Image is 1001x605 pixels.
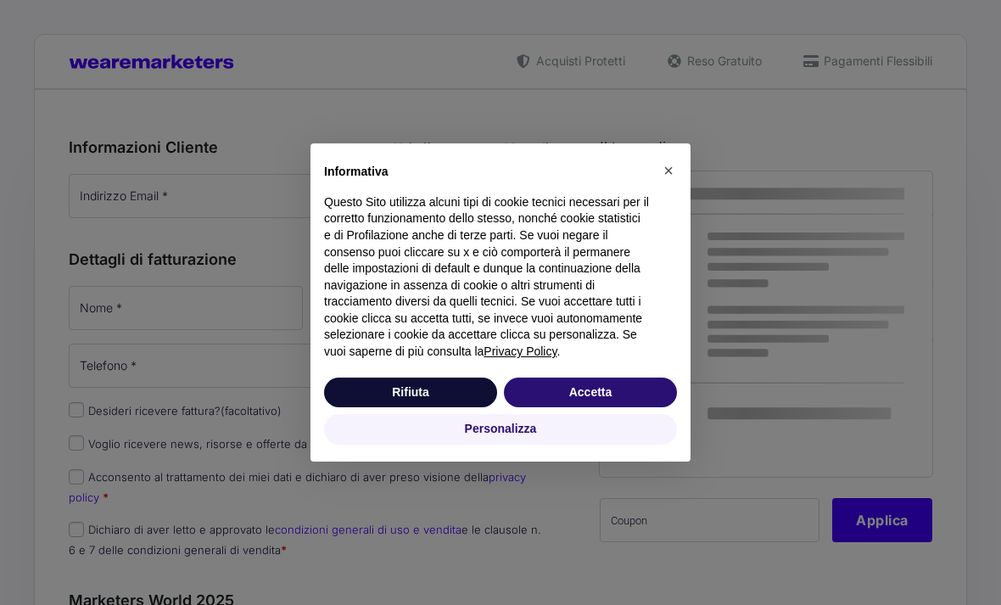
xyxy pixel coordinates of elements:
button: Chiudi questa informativa [655,157,682,184]
a: Privacy Policy [484,345,556,358]
iframe: Customerly Messenger Launcher [14,539,64,590]
button: Accetta [504,378,677,408]
p: Questo Sito utilizza alcuni tipi di cookie tecnici necessari per il corretto funzionamento dello ... [324,194,650,361]
button: Personalizza [324,414,677,445]
h2: Informativa [324,164,650,181]
button: Rifiuta [324,378,497,408]
span: × [663,161,674,180]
